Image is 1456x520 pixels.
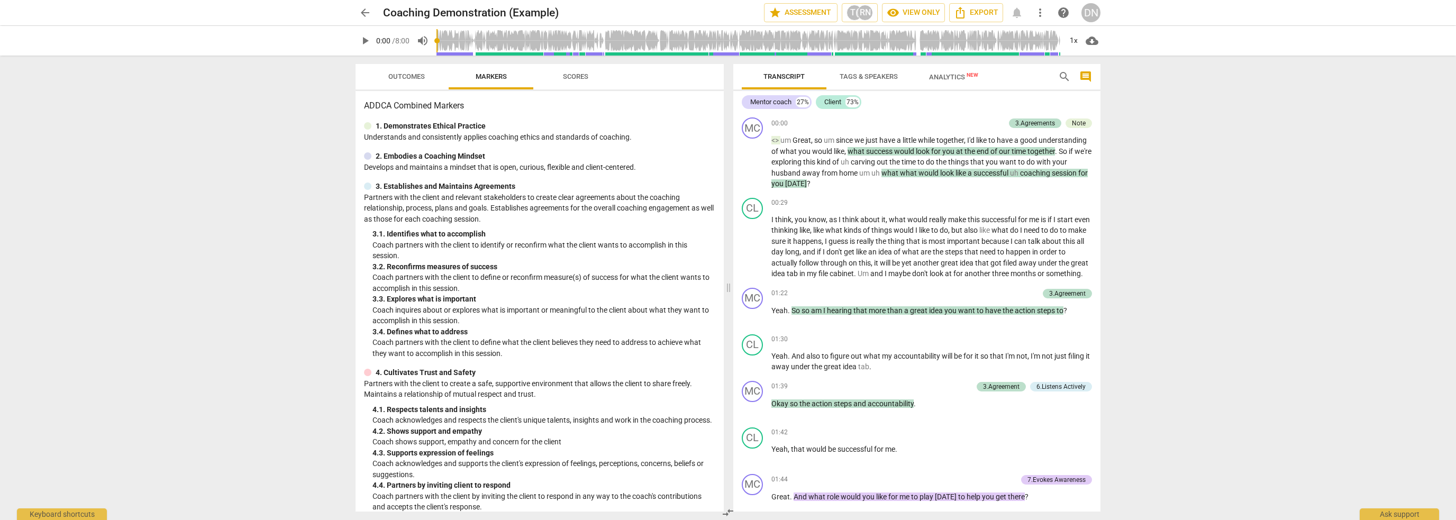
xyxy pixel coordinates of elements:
span: things [871,226,894,234]
span: in [799,269,807,278]
span: that [970,158,986,166]
span: I [915,226,919,234]
span: just [866,136,879,144]
h2: Coaching Demonstration (Example) [383,6,559,20]
span: kinds [844,226,863,234]
span: have [879,136,897,144]
h3: ADDCA Combined Markers [364,99,715,112]
span: I [823,306,827,315]
span: to [1041,226,1050,234]
span: thing [888,237,906,245]
span: Filler word [841,158,851,166]
span: talk [1028,237,1042,245]
span: you [942,147,956,156]
div: Change speaker [742,198,763,219]
span: in [1032,248,1040,256]
span: think [775,215,791,224]
span: a [897,136,903,144]
span: understanding [1039,136,1087,144]
span: New [967,72,978,78]
span: than [887,306,904,315]
span: hearing [827,306,853,315]
div: 3.Agreements [1015,118,1055,128]
span: is [922,237,929,245]
button: Assessment [764,3,838,22]
span: session [1052,169,1078,177]
span: if [1069,147,1075,156]
span: success [866,147,894,156]
span: , [810,226,813,234]
span: I [1011,237,1014,245]
span: coaching [1020,169,1052,177]
span: great [1071,259,1088,267]
div: 3. 2. Reconfirms measures of success [372,261,715,272]
button: T(RN [842,3,878,22]
span: the [876,237,888,245]
span: comment [1079,70,1092,83]
span: even [1075,215,1090,224]
button: DN [1081,3,1100,22]
span: a [1014,136,1020,144]
span: do [1026,158,1036,166]
span: idea [960,259,975,267]
span: time [1012,147,1027,156]
span: make [1068,226,1086,234]
div: RN [857,5,873,21]
p: 1. Demonstrates Ethical Practice [376,121,486,132]
span: View only [887,6,940,19]
span: this [803,158,817,166]
span: idea [771,269,787,278]
span: this [859,259,871,267]
span: more [869,306,887,315]
span: like [856,248,868,256]
span: Filler word [858,269,870,278]
span: I [839,215,842,224]
span: so [814,136,824,144]
span: of [990,147,999,156]
span: away [1018,259,1038,267]
div: T( [847,5,862,21]
span: as [829,215,839,224]
span: don't [912,269,930,278]
span: be [892,259,902,267]
span: like [956,169,968,177]
span: what [902,248,921,256]
div: Change speaker [742,117,763,139]
span: at [956,147,964,156]
span: yet [902,259,913,267]
span: another [913,259,941,267]
span: So [791,306,802,315]
span: what [881,169,900,177]
div: 1x [1063,32,1084,49]
span: successful [973,169,1010,177]
span: things [948,158,970,166]
span: under [1038,259,1059,267]
span: while [918,136,936,144]
span: , [826,215,829,224]
span: what [900,169,918,177]
span: what [825,226,844,234]
span: or [1038,269,1046,278]
span: Filler word [771,136,780,144]
span: since [836,136,854,144]
span: to [931,226,940,234]
span: I [823,248,826,256]
span: it [881,215,886,224]
span: the [933,248,945,256]
span: follow [799,259,821,267]
span: for [953,269,964,278]
span: most [929,237,947,245]
span: look [940,169,956,177]
span: like [834,147,844,156]
span: do [1010,226,1020,234]
span: Scores [563,72,588,80]
span: . [788,306,791,315]
span: husband [771,169,802,177]
span: , [822,237,825,245]
span: I [771,215,775,224]
span: my [807,269,818,278]
span: look [930,269,945,278]
span: Filler word [780,136,793,144]
span: away [802,169,822,177]
div: Change speaker [742,288,763,309]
